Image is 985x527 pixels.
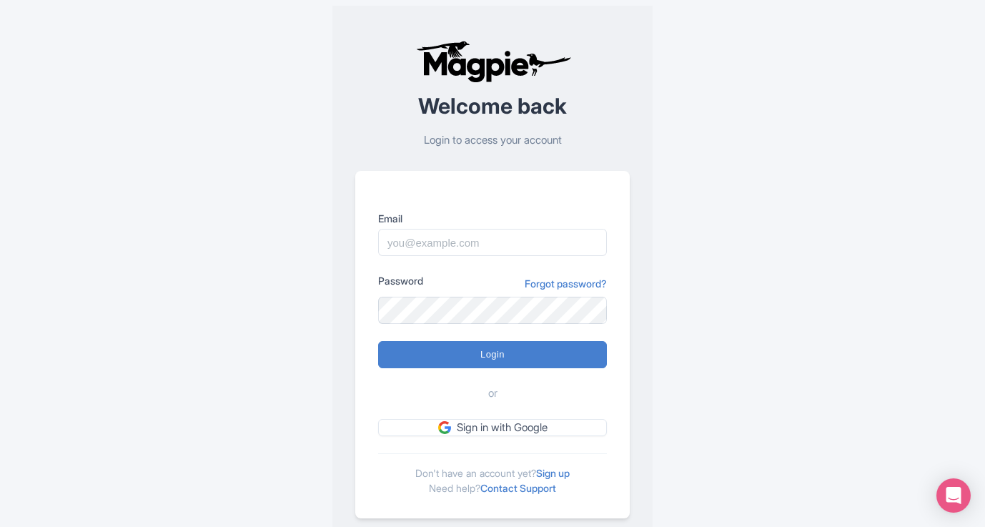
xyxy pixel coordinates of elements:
[355,132,630,149] p: Login to access your account
[378,211,607,226] label: Email
[488,385,498,402] span: or
[936,478,971,513] div: Open Intercom Messenger
[378,341,607,368] input: Login
[412,40,573,83] img: logo-ab69f6fb50320c5b225c76a69d11143b.png
[378,453,607,496] div: Don't have an account yet? Need help?
[525,276,607,291] a: Forgot password?
[438,421,451,434] img: google.svg
[536,467,570,479] a: Sign up
[378,229,607,256] input: you@example.com
[378,419,607,437] a: Sign in with Google
[480,482,556,494] a: Contact Support
[355,94,630,118] h2: Welcome back
[378,273,423,288] label: Password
